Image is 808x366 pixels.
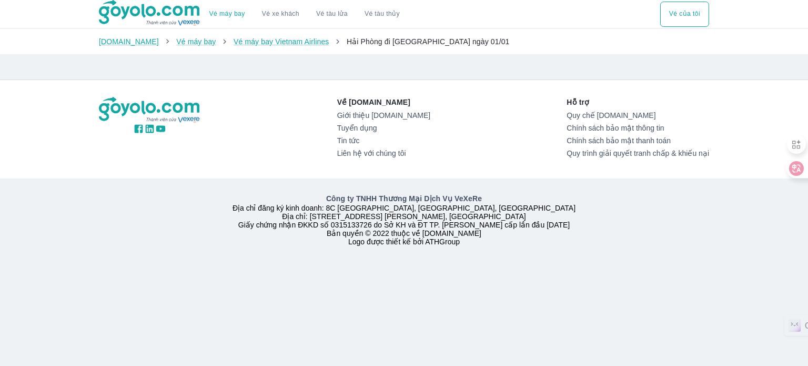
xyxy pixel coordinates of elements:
[99,37,159,46] a: [DOMAIN_NAME]
[567,97,709,107] p: Hỗ trợ
[567,124,709,132] a: Chính sách bảo mật thông tin
[337,124,430,132] a: Tuyển dụng
[99,36,709,47] nav: breadcrumb
[201,2,408,27] div: choose transportation mode
[356,2,408,27] button: Vé tàu thủy
[101,193,707,204] p: Công ty TNHH Thương Mại Dịch Vụ VeXeRe
[262,10,299,18] a: Vé xe khách
[176,37,216,46] a: Vé máy bay
[567,149,709,157] a: Quy trình giải quyết tranh chấp & khiếu nại
[660,2,709,27] button: Vé của tôi
[93,193,715,246] div: Địa chỉ đăng ký kinh doanh: 8C [GEOGRAPHIC_DATA], [GEOGRAPHIC_DATA], [GEOGRAPHIC_DATA] Địa chỉ: [...
[337,149,430,157] a: Liên hệ với chúng tôi
[209,10,245,18] a: Vé máy bay
[337,136,430,145] a: Tin tức
[99,97,201,123] img: logo
[347,37,510,46] span: Hải Phòng đi [GEOGRAPHIC_DATA] ngày 01/01
[567,136,709,145] a: Chính sách bảo mật thanh toán
[234,37,329,46] a: Vé máy bay Vietnam Airlines
[567,111,709,120] a: Quy chế [DOMAIN_NAME]
[337,97,430,107] p: Về [DOMAIN_NAME]
[337,111,430,120] a: Giới thiệu [DOMAIN_NAME]
[660,2,709,27] div: choose transportation mode
[308,2,356,27] a: Vé tàu lửa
